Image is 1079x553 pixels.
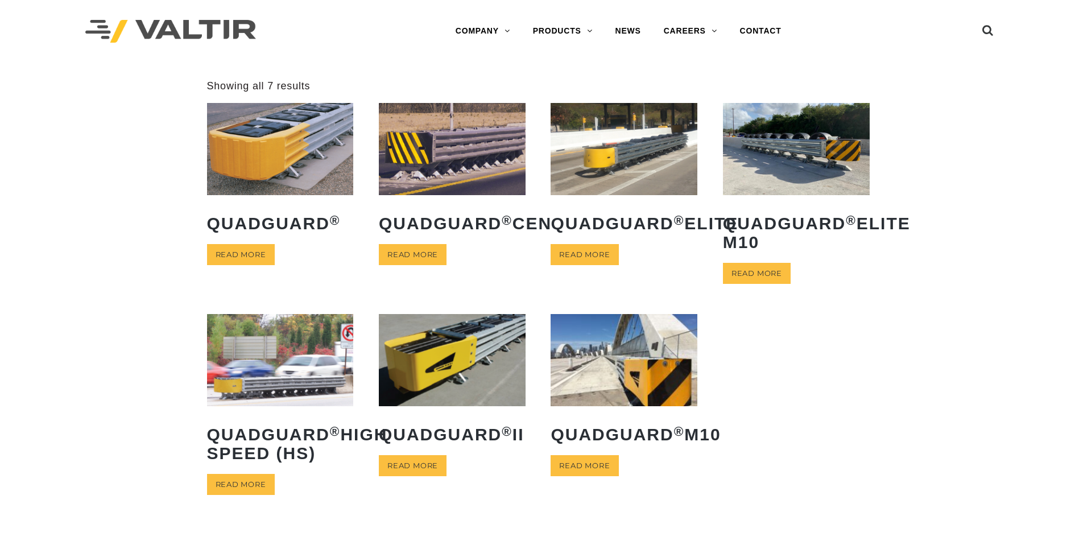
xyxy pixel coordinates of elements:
a: Read more about “QuadGuard® Elite” [551,244,618,265]
a: QuadGuard®Elite [551,103,697,241]
h2: QuadGuard Elite [551,205,697,241]
sup: ® [502,424,512,439]
h2: QuadGuard M10 [551,416,697,452]
a: QuadGuard®Elite M10 [723,103,870,259]
a: QuadGuard®II [379,314,526,452]
a: QuadGuard®CEN [379,103,526,241]
a: COMPANY [444,20,522,43]
a: Read more about “QuadGuard® High Speed (HS)” [207,474,275,495]
a: QuadGuard®High Speed (HS) [207,314,354,471]
a: Read more about “QuadGuard® CEN” [379,244,447,265]
sup: ® [330,424,341,439]
sup: ® [502,213,512,228]
h2: QuadGuard High Speed (HS) [207,416,354,471]
h2: QuadGuard CEN [379,205,526,241]
a: CONTACT [729,20,793,43]
a: Read more about “QuadGuard® Elite M10” [723,263,791,284]
sup: ® [674,213,685,228]
sup: ® [330,213,341,228]
h2: QuadGuard [207,205,354,241]
a: PRODUCTS [522,20,604,43]
sup: ® [674,424,685,439]
a: CAREERS [652,20,729,43]
a: Read more about “QuadGuard® II” [379,455,447,476]
a: Read more about “QuadGuard® M10” [551,455,618,476]
sup: ® [846,213,857,228]
a: Read more about “QuadGuard®” [207,244,275,265]
a: QuadGuard®M10 [551,314,697,452]
h2: QuadGuard II [379,416,526,452]
p: Showing all 7 results [207,80,311,93]
h2: QuadGuard Elite M10 [723,205,870,260]
img: Valtir [85,20,256,43]
a: QuadGuard® [207,103,354,241]
a: NEWS [604,20,652,43]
